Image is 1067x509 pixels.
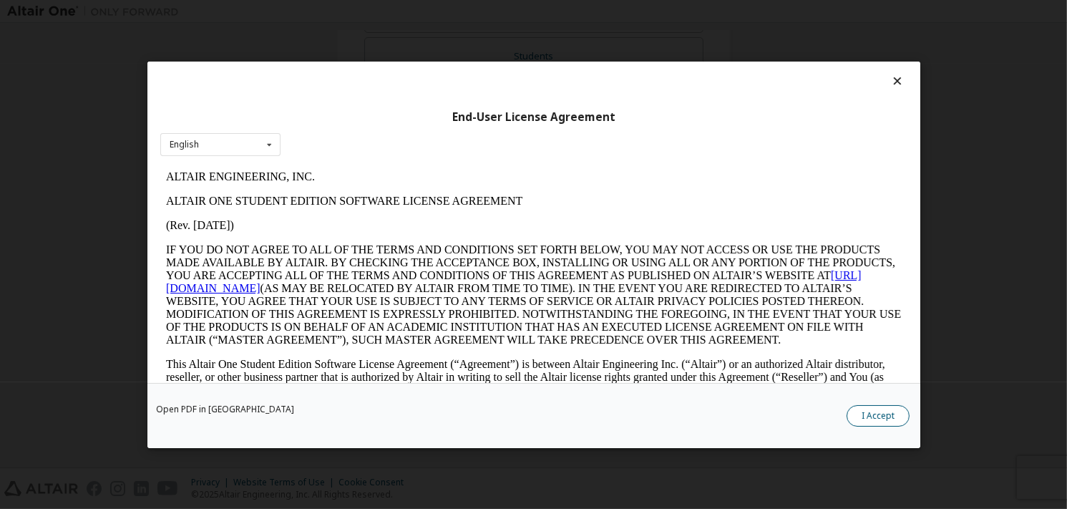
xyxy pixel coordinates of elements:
a: [URL][DOMAIN_NAME] [6,105,701,130]
div: English [170,140,199,149]
a: Open PDF in [GEOGRAPHIC_DATA] [156,404,294,413]
p: This Altair One Student Edition Software License Agreement (“Agreement”) is between Altair Engine... [6,193,741,245]
p: (Rev. [DATE]) [6,54,741,67]
p: ALTAIR ONE STUDENT EDITION SOFTWARE LICENSE AGREEMENT [6,30,741,43]
button: I Accept [847,404,910,426]
div: End-User License Agreement [160,110,907,124]
p: ALTAIR ENGINEERING, INC. [6,6,741,19]
p: IF YOU DO NOT AGREE TO ALL OF THE TERMS AND CONDITIONS SET FORTH BELOW, YOU MAY NOT ACCESS OR USE... [6,79,741,182]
